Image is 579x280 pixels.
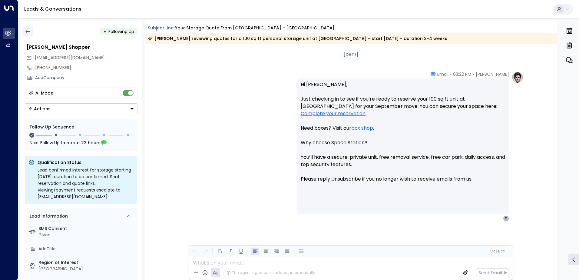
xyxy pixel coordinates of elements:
div: [PERSON_NAME] reviewing quotes for a 100 sq ft personal storage unit at [GEOGRAPHIC_DATA] - start... [148,35,447,42]
div: Actions [28,106,51,112]
div: [PHONE_NUMBER] [35,65,137,71]
p: Qualification Status [38,159,134,165]
div: AddTitle [38,246,135,252]
span: • [450,71,452,77]
span: Email [437,71,448,77]
button: Redo [202,248,209,255]
a: Leads & Conversations [24,5,81,12]
div: Follow Up Sequence [30,124,133,130]
div: T [503,215,509,222]
a: Complete your reservation [301,110,366,117]
label: Region of Interest [38,259,135,266]
span: 03:22 PM [453,71,471,77]
div: [GEOGRAPHIC_DATA] [38,266,135,272]
div: AI Mode [35,90,53,96]
div: [DATE] [341,50,361,59]
button: Actions [25,103,137,114]
div: Next Follow Up: [30,139,133,146]
span: [EMAIL_ADDRESS][DOMAIN_NAME] [35,55,105,61]
div: [PERSON_NAME] Shopper [27,44,137,51]
div: Given [38,232,135,238]
span: terryshopper@gmail.com [35,55,105,61]
img: profile-logo.png [511,71,524,83]
span: • [473,71,474,77]
span: [PERSON_NAME] [476,71,509,77]
span: | [496,249,497,253]
p: Hi [PERSON_NAME], Just checking in to see if you’re ready to reserve your 100 sq ft unit at [GEOG... [301,81,505,190]
a: box shop [351,125,373,132]
span: Following Up [108,28,134,35]
div: Button group with a nested menu [25,103,137,114]
div: AddCompany [35,75,137,81]
button: Cc|Bcc [488,248,507,254]
div: Lead confirmed interest for storage starting [DATE], duration to be confirmed. Sent reservation a... [38,167,134,200]
span: Subject Line: [148,25,174,31]
div: Lead Information [28,213,68,219]
label: SMS Consent [38,225,135,232]
div: Your storage quote from [GEOGRAPHIC_DATA] - [GEOGRAPHIC_DATA] [175,25,335,31]
span: In about 23 hours [61,139,101,146]
div: • [103,26,106,37]
div: The agent signature is added automatically [227,270,315,275]
span: Cc Bcc [490,249,505,253]
button: Undo [191,248,199,255]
